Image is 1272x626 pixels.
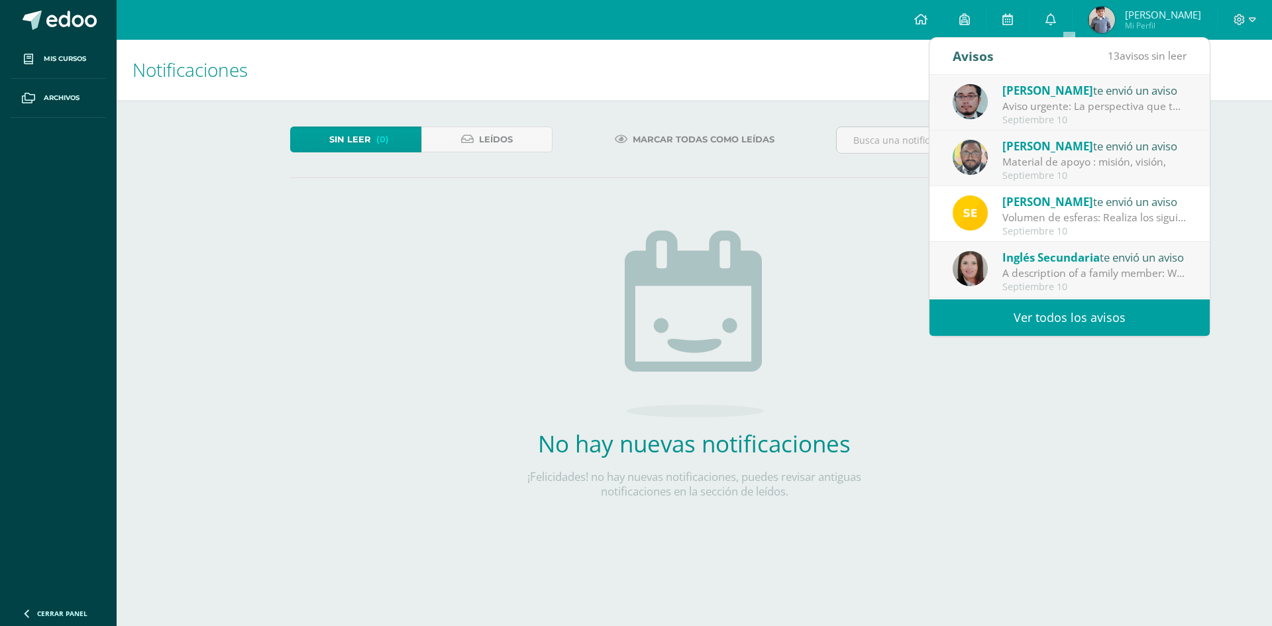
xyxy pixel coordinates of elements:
[1108,48,1120,63] span: 13
[290,127,421,152] a: Sin leer(0)
[953,195,988,231] img: 03c2987289e60ca238394da5f82a525a.png
[1002,248,1187,266] div: te envió un aviso
[499,428,890,459] h2: No hay nuevas notificaciones
[421,127,553,152] a: Leídos
[1108,48,1187,63] span: avisos sin leer
[376,127,389,152] span: (0)
[44,93,79,103] span: Archivos
[1002,83,1093,98] span: [PERSON_NAME]
[479,127,513,152] span: Leídos
[44,54,86,64] span: Mis cursos
[953,38,994,74] div: Avisos
[598,127,791,152] a: Marcar todas como leídas
[953,84,988,119] img: 5fac68162d5e1b6fbd390a6ac50e103d.png
[1002,250,1100,265] span: Inglés Secundaria
[132,57,248,82] span: Notificaciones
[1002,194,1093,209] span: [PERSON_NAME]
[1002,193,1187,210] div: te envió un aviso
[929,299,1210,336] a: Ver todos los avisos
[329,127,371,152] span: Sin leer
[11,79,106,118] a: Archivos
[1002,282,1187,293] div: Septiembre 10
[953,140,988,175] img: 712781701cd376c1a616437b5c60ae46.png
[1002,138,1093,154] span: [PERSON_NAME]
[837,127,1098,153] input: Busca una notificación aquí
[633,127,774,152] span: Marcar todas como leídas
[1002,115,1187,126] div: Septiembre 10
[1002,154,1187,170] div: Material de apoyo : misión, visión,
[1002,226,1187,237] div: Septiembre 10
[1002,81,1187,99] div: te envió un aviso
[625,231,764,417] img: no_activities.png
[1002,99,1187,114] div: Aviso urgente: La perspectiva que terminaron con el profesor Ismael hoy en clase, subirla a la pl...
[1125,8,1201,21] span: [PERSON_NAME]
[11,40,106,79] a: Mis cursos
[1002,266,1187,281] div: A description of a family member: Write in the notebook: Describe one family member and make a dr...
[1002,137,1187,154] div: te envió un aviso
[1088,7,1115,33] img: 5beb38fec7668301f370e1681d348f64.png
[1125,20,1201,31] span: Mi Perfil
[953,251,988,286] img: 8af0450cf43d44e38c4a1497329761f3.png
[1002,210,1187,225] div: Volumen de esferas: Realiza los siguientes ejercicios en tu cuaderno. Debes encontrar el volumen ...
[37,609,87,618] span: Cerrar panel
[1002,170,1187,182] div: Septiembre 10
[499,470,890,499] p: ¡Felicidades! no hay nuevas notificaciones, puedes revisar antiguas notificaciones en la sección ...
